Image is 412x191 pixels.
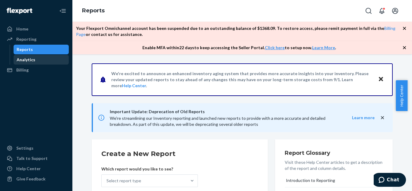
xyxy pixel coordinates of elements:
button: Open Search Box [363,5,375,17]
p: Enable MFA within 22 days to keep accessing the Seller Portal. to setup now. . [142,45,336,51]
button: close [379,115,385,121]
div: Help Center [16,166,41,172]
p: Visit these Help Center articles to get a description of the report and column details. [285,159,383,171]
button: Introduction to Reporting [285,174,383,187]
a: Help Center [122,83,146,88]
div: Select report type [106,178,141,184]
button: Give Feedback [4,174,69,184]
iframe: Opens a widget where you can chat to one of our agents [374,173,406,188]
div: Give Feedback [16,176,46,182]
div: Analytics [17,57,35,63]
div: Reports [17,46,33,53]
a: Analytics [14,55,69,65]
button: Learn more [340,115,375,121]
a: Reports [14,45,69,54]
h3: Report Glossary [285,149,383,157]
span: Important Update: Deprecation of Old Reports [110,108,340,115]
span: We're streamlining our Inventory reporting and launched new reports to provide with a more accura... [110,116,325,127]
div: Settings [16,145,33,151]
ol: breadcrumbs [77,2,109,20]
button: Close Navigation [57,5,69,17]
a: Billing [4,65,69,75]
a: Learn More [312,45,335,50]
a: Home [4,24,69,34]
div: Introduction to Reporting [286,177,335,183]
div: Reporting [16,36,36,42]
div: Home [16,26,28,32]
a: Click here [265,45,285,50]
button: Open notifications [376,5,388,17]
p: We're excited to announce an enhanced inventory aging system that provides more accurate insights... [111,71,372,89]
div: Billing [16,67,29,73]
img: Flexport logo [7,8,32,14]
a: Reporting [4,34,69,44]
button: Close [377,75,385,84]
h2: Create a New Report [101,149,258,159]
button: Talk to Support [4,154,69,163]
p: Your Flexport Omnichannel account has been suspended due to an outstanding balance of $ 1368.09 .... [76,25,402,37]
a: Reports [82,7,105,14]
a: Settings [4,143,69,153]
div: Talk to Support [16,155,48,161]
a: Help Center [4,164,69,173]
button: Help Center [396,80,407,111]
p: Which report would you like to see? [101,166,198,172]
button: Open account menu [389,5,401,17]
